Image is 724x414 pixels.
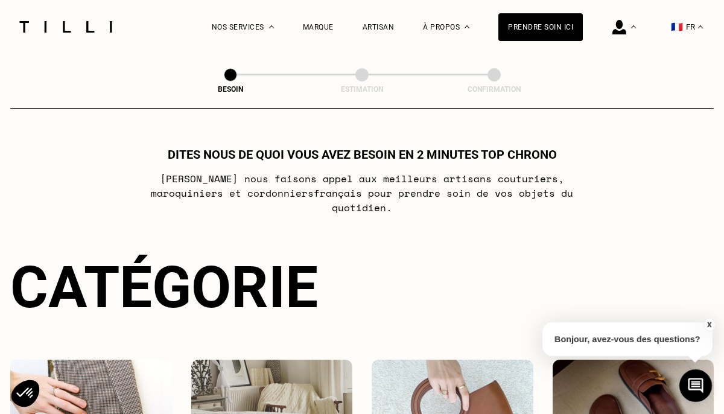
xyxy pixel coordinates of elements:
img: Menu déroulant [631,25,636,28]
p: Bonjour, avez-vous des questions? [542,322,713,356]
img: Menu déroulant [269,25,274,28]
div: Besoin [170,85,291,94]
h1: Dites nous de quoi vous avez besoin en 2 minutes top chrono [168,147,557,162]
span: 🇫🇷 [671,21,683,33]
img: menu déroulant [698,25,703,28]
div: Catégorie [10,253,714,321]
img: icône connexion [612,20,626,34]
a: Prendre soin ici [498,13,583,41]
div: Confirmation [434,85,554,94]
div: Estimation [302,85,422,94]
a: Marque [303,23,334,31]
a: Artisan [363,23,395,31]
button: X [703,318,715,331]
p: [PERSON_NAME] nous faisons appel aux meilleurs artisans couturiers , maroquiniers et cordonniers ... [123,171,602,215]
img: Menu déroulant à propos [465,25,469,28]
img: Logo du service de couturière Tilli [15,21,116,33]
